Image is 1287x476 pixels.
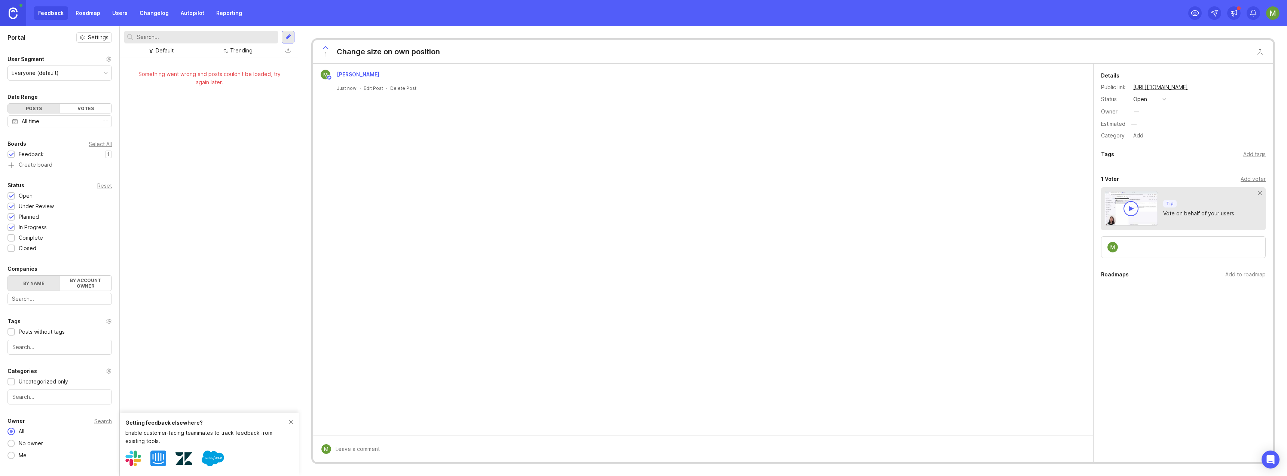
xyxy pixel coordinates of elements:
div: Change size on own position [337,46,440,57]
div: In Progress [19,223,47,231]
span: Settings [88,34,108,41]
a: [URL][DOMAIN_NAME] [1131,82,1190,92]
div: Me [15,451,30,460]
img: Salesforce logo [202,447,224,470]
div: Feedback [19,150,44,158]
div: Planned [19,213,39,221]
div: open [1133,95,1147,103]
div: Companies [7,264,37,273]
div: Select All [89,142,112,146]
div: Estimated [1101,121,1125,127]
a: Users [108,6,132,20]
div: Closed [19,244,36,252]
button: Close button [1253,44,1268,59]
div: Search [94,419,112,423]
img: Mikael Persson [321,70,330,79]
div: · [386,85,387,91]
div: Owner [7,416,25,425]
div: Boards [7,139,26,148]
div: Reset [97,184,112,188]
input: Search... [12,295,107,303]
div: Add to roadmap [1225,270,1266,279]
div: All [15,427,28,436]
a: Autopilot [176,6,209,20]
div: Add tags [1243,150,1266,158]
div: Tags [7,317,21,326]
div: Enable customer-facing teammates to track feedback from existing tools. [125,429,289,445]
div: No owner [15,439,47,448]
a: Roadmap [71,6,105,20]
input: Search... [137,33,275,41]
div: Edit Post [364,85,383,91]
div: · [360,85,361,91]
img: video-thumbnail-vote-d41b83416815613422e2ca741bf692cc.jpg [1105,191,1158,226]
div: Votes [60,104,112,113]
div: Everyone (default) [12,69,59,77]
div: Add [1131,131,1146,140]
div: Uncategorized only [19,378,68,386]
div: Category [1101,131,1127,140]
div: Details [1101,71,1119,80]
div: Open [19,192,33,200]
div: Posts [8,104,60,113]
a: Changelog [135,6,173,20]
div: Status [1101,95,1127,103]
div: Complete [19,234,43,242]
label: By name [8,276,60,291]
div: User Segment [7,55,44,64]
span: 1 [324,51,327,59]
div: Posts without tags [19,328,65,336]
div: Delete Post [390,85,416,91]
div: Default [156,46,174,55]
div: All time [22,117,39,125]
div: Under Review [19,202,54,210]
input: Search... [12,343,107,351]
div: 1 Voter [1101,175,1119,184]
input: Search... [12,393,107,401]
img: Slack logo [125,451,141,466]
div: Categories [7,367,37,376]
img: Mikael Persson [1266,6,1280,20]
img: member badge [327,75,332,81]
div: Trending [230,46,253,55]
a: Just now [337,85,357,91]
div: Something went wrong and posts couldn't be loaded, try again later. [132,70,287,87]
button: Settings [76,32,112,43]
div: Open Intercom Messenger [1262,451,1280,469]
img: Canny Home [9,7,18,19]
div: Owner [1101,107,1127,116]
a: Add [1127,131,1146,140]
img: Zendesk logo [175,450,192,467]
a: Create board [7,162,112,169]
div: — [1129,119,1139,129]
label: By account owner [60,276,112,291]
h1: Portal [7,33,25,42]
div: Vote on behalf of your users [1163,209,1234,218]
img: Intercom logo [150,451,166,466]
img: Mikael Persson [321,444,331,454]
img: Mikael Persson [1107,242,1118,252]
a: Mikael Persson[PERSON_NAME] [316,70,385,79]
span: [PERSON_NAME] [337,71,379,78]
div: Public link [1101,83,1127,91]
div: — [1134,107,1139,116]
p: Tip [1166,201,1174,207]
p: 1 [107,151,110,157]
div: Date Range [7,93,38,101]
svg: toggle icon [100,118,111,124]
div: Status [7,181,24,190]
div: Tags [1101,150,1114,159]
a: Reporting [212,6,247,20]
div: Getting feedback elsewhere? [125,419,289,427]
div: Add voter [1241,175,1266,183]
div: Roadmaps [1101,270,1129,279]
